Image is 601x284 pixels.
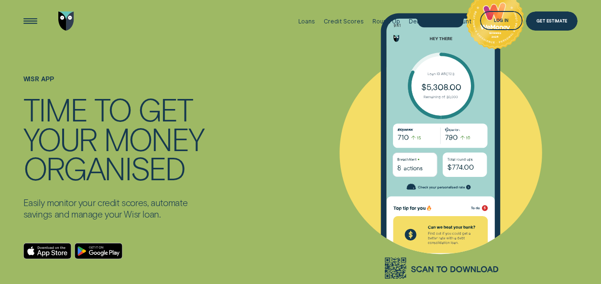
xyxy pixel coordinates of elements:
div: Credit Scores [324,18,363,25]
div: MONEY [104,124,204,154]
div: Debt Consol Discount [409,18,471,25]
p: Easily monitor your credit scores, automate savings and manage your Wisr loan. [23,197,207,220]
div: Round Up [372,18,400,25]
a: Download on the App Store [23,243,71,259]
a: Android App on Google Play [75,243,122,259]
button: Open Menu [21,11,40,31]
div: Loans [298,18,315,25]
button: Log in [480,11,522,30]
div: YOUR [23,124,97,154]
h1: WISR APP [23,76,207,95]
div: ORGANISED [23,153,185,183]
h4: TIME TO GET YOUR MONEY ORGANISED [23,95,207,183]
img: Wisr [58,11,74,31]
div: TIME [23,95,87,124]
div: GET [138,95,192,124]
div: TO [94,95,131,124]
a: Get Estimate [526,11,578,31]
